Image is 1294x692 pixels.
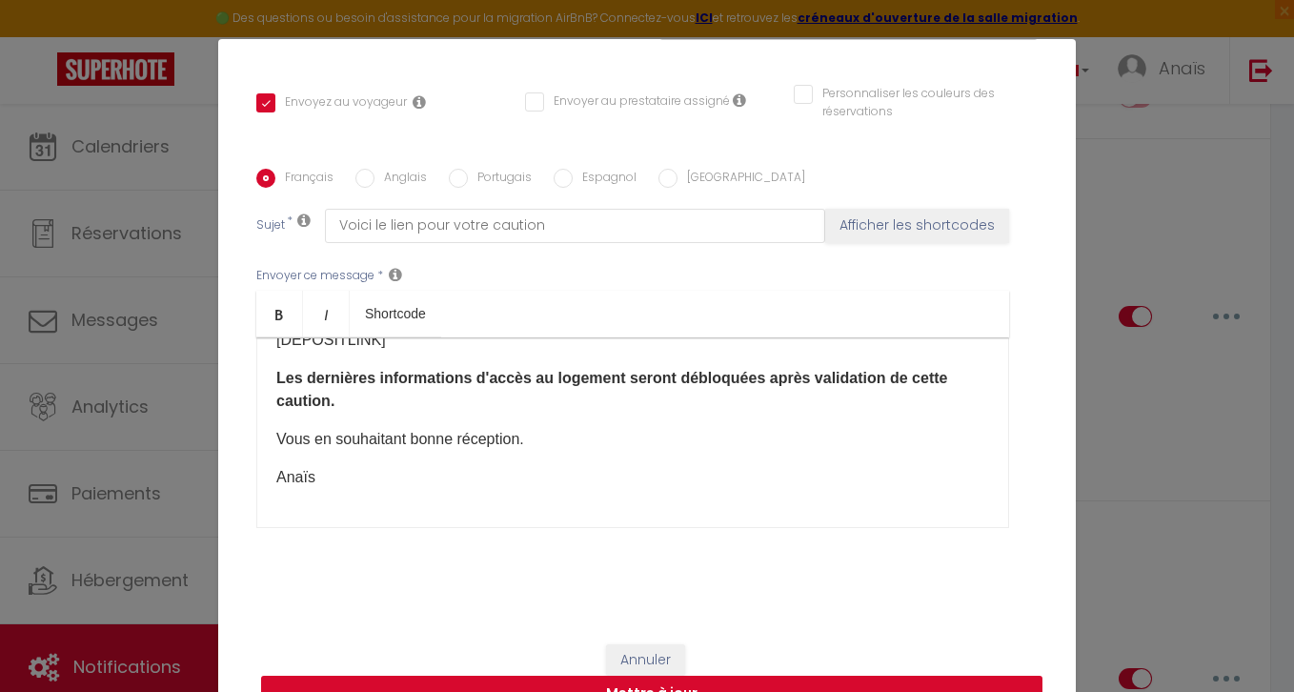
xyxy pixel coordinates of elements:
label: Portugais [468,169,532,190]
button: Ouvrir le widget de chat LiveChat [15,8,72,65]
label: Sujet [256,216,285,236]
i: Envoyer au voyageur [413,94,426,110]
p: Anaïs [276,466,989,489]
a: Shortcode [350,291,441,336]
i: Message [389,267,402,282]
a: Italic [303,291,350,336]
a: Bold [256,291,303,336]
label: Français [275,169,334,190]
b: Les dernières informations d'accès au logement seront débloquées après validation de cette caution. [276,370,947,409]
button: Annuler [606,644,685,677]
label: [GEOGRAPHIC_DATA] [677,169,805,190]
label: Envoyer ce message [256,267,374,285]
p: [DEPOSITLINK] ​ [276,329,989,352]
label: Anglais [374,169,427,190]
i: Subject [297,213,311,228]
button: Afficher les shortcodes [825,209,1009,243]
p: Vous en souhaitant bonne réception.​​ [276,428,989,451]
i: Envoyer au prestataire si il est assigné [733,92,746,108]
label: Espagnol [573,169,637,190]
